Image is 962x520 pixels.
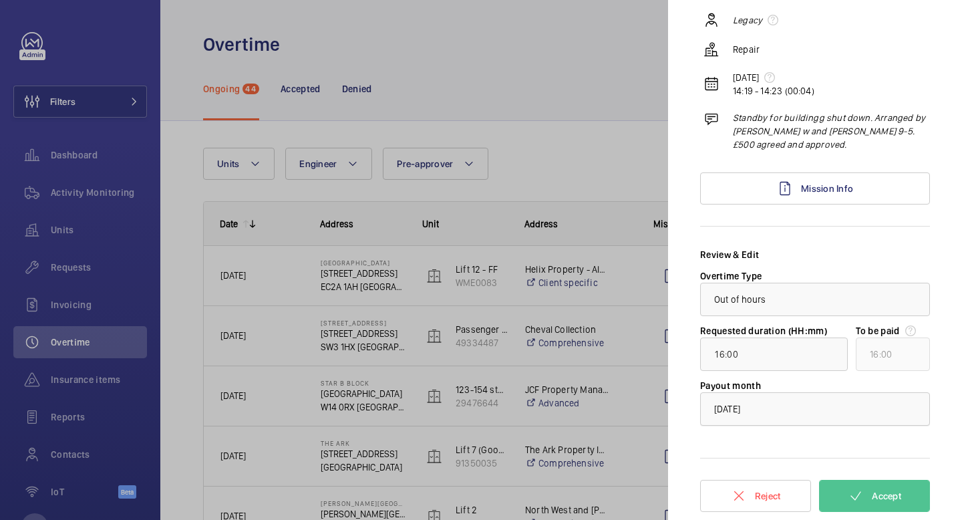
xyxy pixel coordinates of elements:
input: function rt(){if((0,e.mK)(Iu),Iu.value===k)throw new i.buA(-950,null);return Iu.value} [700,338,848,371]
span: [DATE] [714,404,740,414]
p: [DATE] [733,71,814,84]
div: Review & Edit [700,248,930,261]
label: To be paid [856,324,930,338]
span: Out of hours [714,294,766,305]
span: Accept [872,491,901,501]
label: Requested duration (HH:mm) [700,326,827,336]
em: Legacy [733,13,762,27]
button: Reject [700,480,811,512]
p: Standby for buildingg shut down. Arranged by [PERSON_NAME] w and [PERSON_NAME] 9-5. £500 agreed a... [733,111,930,151]
p: 14:19 - 14:23 (00:04) [733,84,814,98]
input: undefined [856,338,930,371]
span: Reject [755,491,781,501]
label: Overtime Type [700,271,762,281]
label: Payout month [700,380,761,391]
p: Repair [733,43,760,56]
span: Mission Info [801,183,853,194]
a: Mission Info [700,172,930,205]
button: Accept [819,480,930,512]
